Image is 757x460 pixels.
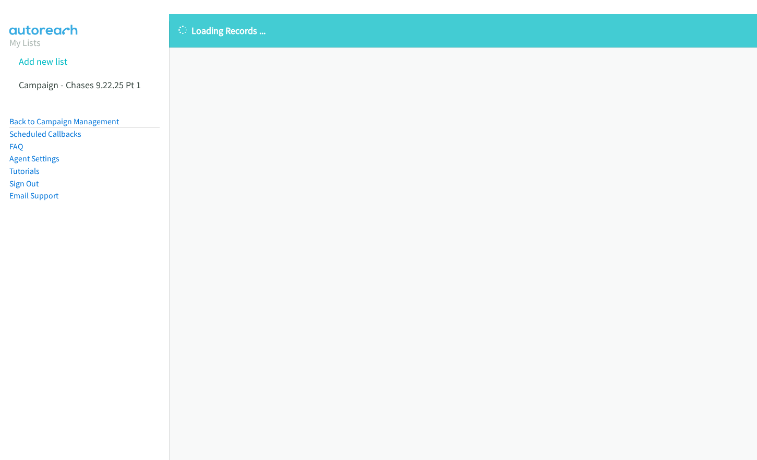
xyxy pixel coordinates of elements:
a: Sign Out [9,179,39,188]
a: Agent Settings [9,154,59,163]
p: Loading Records ... [178,23,748,38]
a: Back to Campaign Management [9,116,119,126]
a: Add new list [19,55,67,67]
a: Tutorials [9,166,40,176]
a: My Lists [9,37,41,49]
a: FAQ [9,141,23,151]
a: Campaign - Chases 9.22.25 Pt 1 [19,79,141,91]
a: Email Support [9,191,58,200]
a: Scheduled Callbacks [9,129,81,139]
